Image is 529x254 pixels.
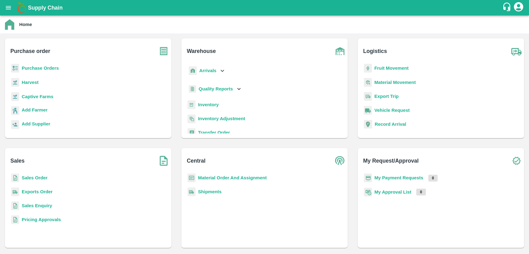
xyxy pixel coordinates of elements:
b: Quality Reports [199,86,233,91]
a: Shipments [198,189,222,194]
img: sales [11,201,19,210]
img: fruit [364,64,372,73]
div: Quality Reports [187,83,242,95]
img: purchase [156,43,171,59]
img: sales [11,215,19,224]
img: check [509,153,524,169]
a: Add Farmer [22,107,47,115]
b: Logistics [363,47,387,55]
img: centralMaterial [187,173,196,182]
img: material [364,78,372,87]
div: Arrivals [187,64,226,78]
img: home [5,19,14,30]
a: Harvest [22,80,38,85]
img: payment [364,173,372,182]
img: qualityReport [189,85,196,93]
div: customer-support [502,2,513,13]
a: Sales Enquiry [22,203,52,208]
b: Home [19,22,32,27]
a: Inventory [198,102,219,107]
a: Material Movement [374,80,416,85]
img: central [332,153,348,169]
img: recordArrival [364,120,372,129]
a: Record Arrival [375,122,406,127]
img: harvest [11,92,19,101]
b: Sales [11,156,25,165]
b: Add Supplier [22,121,50,126]
b: My Request/Approval [363,156,419,165]
img: truck [509,43,524,59]
a: Vehicle Request [374,108,410,113]
a: Fruit Movement [374,66,409,71]
a: My Payment Requests [374,175,423,180]
a: Captive Farms [22,94,53,99]
img: whArrival [189,66,197,75]
img: harvest [11,78,19,87]
img: approval [364,187,372,197]
a: Supply Chain [28,3,502,12]
div: account of current user [513,1,524,14]
img: reciept [11,64,19,73]
img: inventory [187,114,196,123]
img: whTransfer [187,128,196,137]
img: soSales [156,153,171,169]
a: Inventory Adjustment [198,116,245,121]
a: Sales Order [22,175,47,180]
img: logo [15,2,28,14]
button: open drawer [1,1,15,15]
a: Add Supplier [22,120,50,129]
a: Material Order And Assignment [198,175,267,180]
b: Purchase order [11,47,50,55]
img: whInventory [187,100,196,109]
p: 0 [428,175,438,182]
a: Purchase Orders [22,66,59,71]
a: Export Trip [374,94,399,99]
img: vehicle [364,106,372,115]
img: sales [11,173,19,182]
img: shipments [187,187,196,196]
p: 0 [416,189,426,195]
img: farmer [11,106,19,115]
a: Exports Order [22,189,53,194]
b: Supply Chain [28,5,63,11]
img: supplier [11,120,19,129]
img: delivery [364,92,372,101]
img: shipments [11,187,19,196]
a: My Approval List [374,190,411,195]
img: warehouse [332,43,348,59]
b: Arrivals [199,68,216,73]
b: Central [187,156,205,165]
a: Transfer Order [198,130,230,135]
b: Warehouse [187,47,216,55]
b: Add Farmer [22,107,47,112]
a: Pricing Approvals [22,217,61,222]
